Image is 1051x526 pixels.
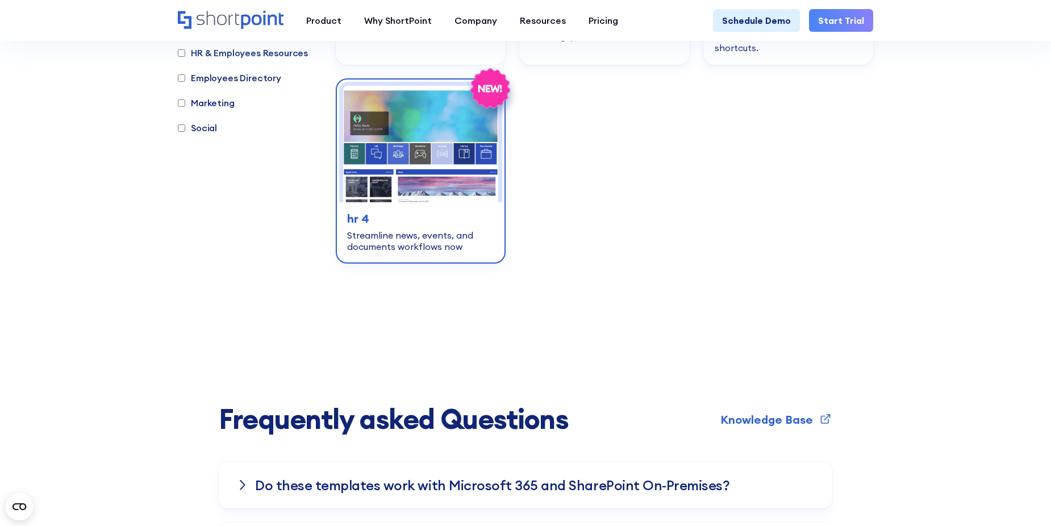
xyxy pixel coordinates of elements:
[6,493,33,520] button: Open CMP widget
[178,96,235,110] label: Marketing
[577,9,629,32] a: Pricing
[178,99,185,107] input: Marketing
[364,14,432,27] div: Why ShortPoint
[336,78,506,264] a: SharePoint HR Intranet template: Streamline news, events, and documents workflows nowhr 4Streamli...
[720,414,813,425] div: Knowledge Base
[178,121,217,135] label: Social
[994,471,1051,526] iframe: Chat Widget
[347,229,494,252] div: Streamline news, events, and documents workflows now
[255,478,729,492] h3: Do these templates work with Microsoft 365 and SharePoint On-Premises?
[454,14,497,27] div: Company
[589,14,618,27] div: Pricing
[809,9,873,32] a: Start Trial
[178,11,283,30] a: Home
[443,9,508,32] a: Company
[713,9,800,32] a: Schedule Demo
[178,124,185,132] input: Social
[178,74,185,82] input: Employees Directory
[353,9,443,32] a: Why ShortPoint
[720,412,832,427] a: Knowledge Base
[343,86,498,202] img: SharePoint HR Intranet template: Streamline news, events, and documents workflows now
[306,14,341,27] div: Product
[520,14,566,27] div: Resources
[347,210,494,227] h3: hr 4
[508,9,577,32] a: Resources
[178,46,308,60] label: HR & Employees Resources
[219,404,569,435] span: Frequently asked Questions
[178,71,281,85] label: Employees Directory
[178,49,185,57] input: HR & Employees Resources
[295,9,353,32] a: Product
